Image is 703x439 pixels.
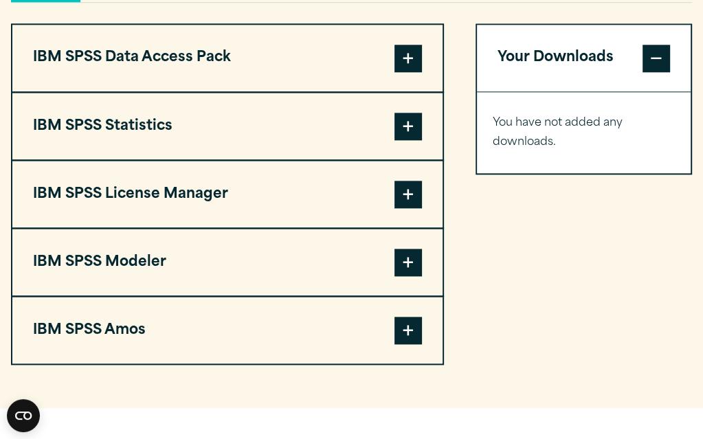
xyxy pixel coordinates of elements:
button: Open CMP widget [7,399,40,432]
button: IBM SPSS License Manager [12,161,443,227]
p: You have not added any downloads. [493,113,675,153]
button: IBM SPSS Amos [12,297,443,363]
button: IBM SPSS Modeler [12,229,443,295]
button: IBM SPSS Statistics [12,93,443,159]
div: Your Downloads [477,91,691,173]
button: Your Downloads [477,25,691,91]
button: IBM SPSS Data Access Pack [12,25,443,91]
